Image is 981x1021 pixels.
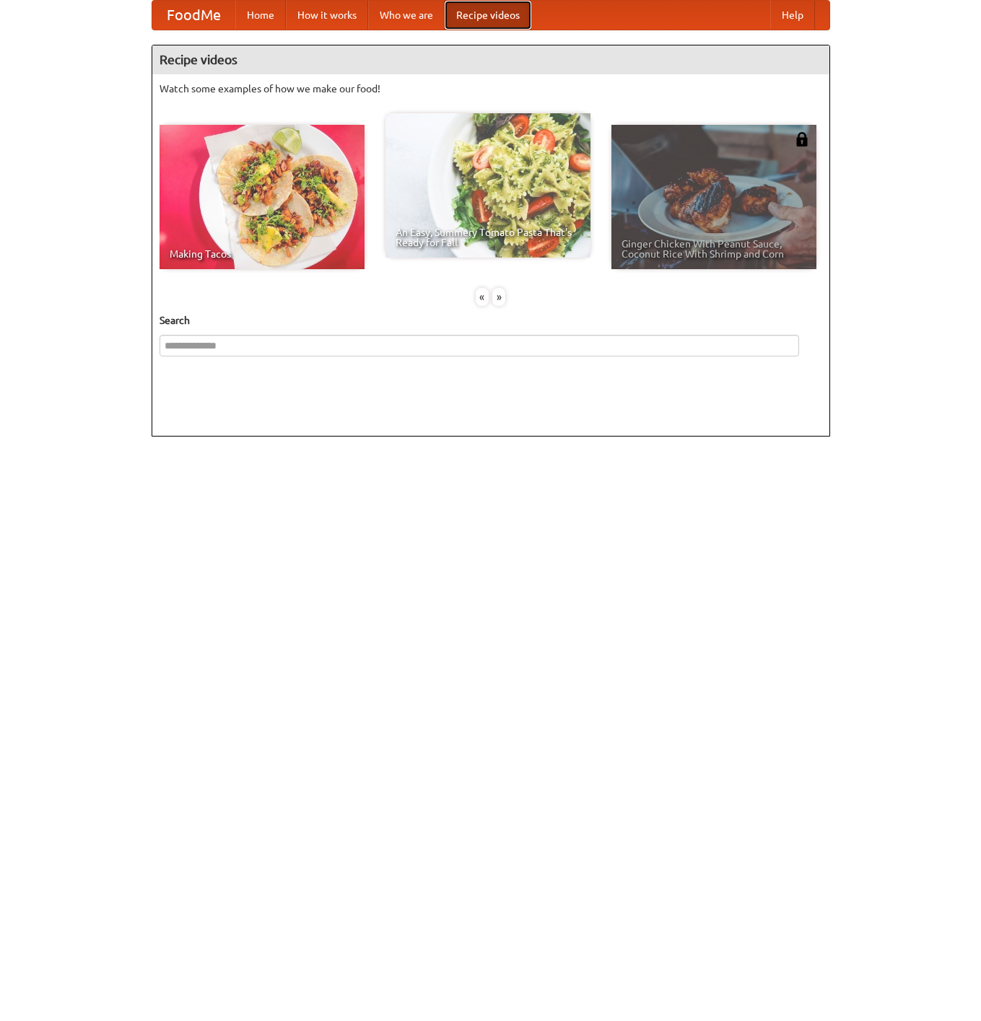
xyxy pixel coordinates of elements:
a: Help [770,1,815,30]
span: An Easy, Summery Tomato Pasta That's Ready for Fall [396,227,580,247]
img: 483408.png [795,132,809,146]
a: How it works [286,1,368,30]
a: Recipe videos [445,1,531,30]
div: « [476,288,489,306]
a: Who we are [368,1,445,30]
a: Home [235,1,286,30]
div: » [492,288,505,306]
h4: Recipe videos [152,45,829,74]
h5: Search [160,313,822,328]
a: FoodMe [152,1,235,30]
a: Making Tacos [160,125,365,269]
span: Making Tacos [170,249,354,259]
p: Watch some examples of how we make our food! [160,82,822,96]
a: An Easy, Summery Tomato Pasta That's Ready for Fall [385,113,590,258]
